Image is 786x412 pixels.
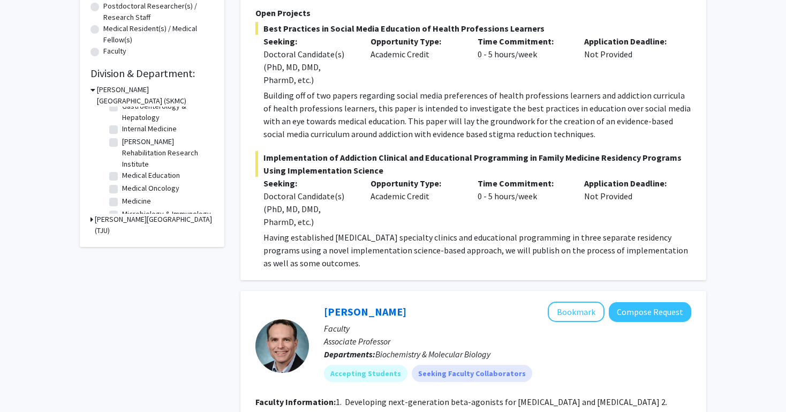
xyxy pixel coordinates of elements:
span: Best Practices in Social Media Education of Health Professions Learners [255,22,691,35]
span: Biochemistry & Molecular Biology [375,349,490,359]
label: Internal Medicine [122,123,177,134]
label: Medicine [122,196,151,207]
div: 0 - 5 hours/week [470,35,577,86]
p: Time Commitment: [478,35,569,48]
div: Academic Credit [362,35,470,86]
p: Time Commitment: [478,177,569,190]
h3: [PERSON_NAME][GEOGRAPHIC_DATA] (TJU) [95,214,214,236]
p: Open Projects [255,6,691,19]
p: Having established [MEDICAL_DATA] specialty clinics and educational programming in three separate... [263,231,691,269]
h3: [PERSON_NAME][GEOGRAPHIC_DATA] (SKMC) [97,84,214,107]
p: Opportunity Type: [371,35,462,48]
div: Not Provided [576,35,683,86]
label: [PERSON_NAME] Rehabilitation Research Institute [122,136,211,170]
label: Medical Resident(s) / Medical Fellow(s) [103,23,214,46]
p: Faculty [324,322,691,335]
p: Application Deadline: [584,177,675,190]
label: Medical Oncology [122,183,179,194]
div: Not Provided [576,177,683,228]
mat-chip: Seeking Faculty Collaborators [412,365,532,382]
label: Faculty [103,46,126,57]
p: Associate Professor [324,335,691,348]
p: Seeking: [263,35,354,48]
div: Academic Credit [362,177,470,228]
div: 0 - 5 hours/week [470,177,577,228]
mat-chip: Accepting Students [324,365,407,382]
label: Microbiology & Immunology [122,208,211,220]
p: Application Deadline: [584,35,675,48]
iframe: Chat [8,364,46,404]
p: Building off of two papers regarding social media preferences of health professions learners and ... [263,89,691,140]
a: [PERSON_NAME] [324,305,406,318]
p: Opportunity Type: [371,177,462,190]
label: Medical Education [122,170,180,181]
button: Add Charles Scott to Bookmarks [548,302,604,322]
h2: Division & Department: [90,67,214,80]
b: Departments: [324,349,375,359]
b: Faculty Information: [255,396,336,407]
div: Doctoral Candidate(s) (PhD, MD, DMD, PharmD, etc.) [263,48,354,86]
div: Doctoral Candidate(s) (PhD, MD, DMD, PharmD, etc.) [263,190,354,228]
p: Seeking: [263,177,354,190]
label: Postdoctoral Researcher(s) / Research Staff [103,1,214,23]
span: Implementation of Addiction Clinical and Educational Programming in Family Medicine Residency Pro... [255,151,691,177]
label: Gastroenterology & Hepatology [122,101,211,123]
button: Compose Request to Charles Scott [609,302,691,322]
